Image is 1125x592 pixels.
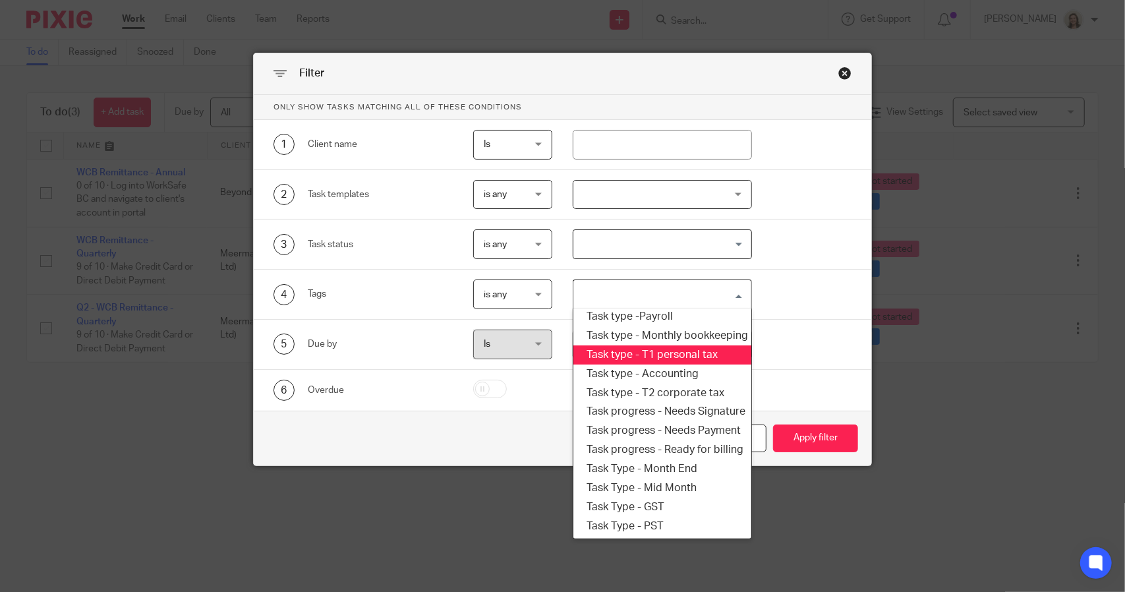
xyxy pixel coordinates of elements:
span: is any [484,190,507,199]
div: 6 [274,380,295,401]
div: Tags [308,287,452,301]
li: Task progress - Ready for billing [573,440,751,459]
div: Close this dialog window [838,67,851,80]
li: Task Type - PST [573,517,751,536]
span: Filter [299,68,324,78]
li: Task progress - Needs Signature [573,402,751,421]
div: Overdue [308,384,452,397]
li: Task type - T1 personal tax [573,345,751,365]
span: Is [484,340,490,349]
span: is any [484,290,507,299]
li: Task type -Payroll [573,307,751,326]
li: Task type - Monthly bookkeeping [573,326,751,345]
span: Is [484,140,490,149]
div: Due by [308,338,452,351]
div: Task templates [308,188,452,201]
input: Search for option [575,283,743,306]
div: Client name [308,138,452,151]
li: Task Type - Mid Month [573,479,751,498]
li: Task progress - Needs Payment [573,421,751,440]
span: is any [484,240,507,249]
div: Search for option [573,280,751,309]
li: Task type - T2 corporate tax [573,384,751,403]
div: 4 [274,284,295,305]
div: Task status [308,238,452,251]
li: Task Type - GST [573,498,751,517]
input: Search for option [575,233,743,256]
div: 3 [274,234,295,255]
div: 1 [274,134,295,155]
li: Task type - Accounting [573,365,751,384]
div: Search for option [573,229,751,259]
button: Apply filter [773,425,858,453]
li: Task Type - Month End [573,459,751,479]
p: Only show tasks matching all of these conditions [254,95,871,120]
div: 5 [274,334,295,355]
div: 2 [274,184,295,205]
